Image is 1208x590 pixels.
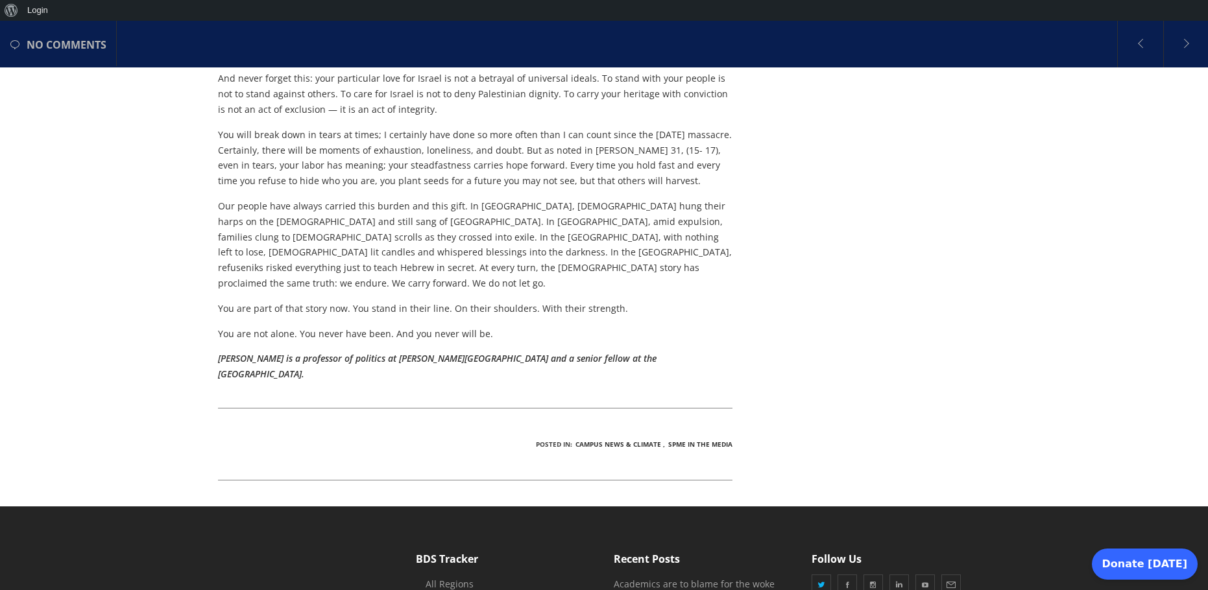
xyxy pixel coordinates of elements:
[218,127,732,189] p: You will break down in tears at times; I certainly have done so more often than I can count since...
[614,552,792,566] h5: Recent Posts
[812,552,990,566] h5: Follow Us
[416,552,594,566] h5: BDS Tracker
[218,301,732,316] p: You are part of that story now. You stand in their line. On their shoulders. With their strength.
[218,198,732,291] p: Our people have always carried this burden and this gift. In [GEOGRAPHIC_DATA], [DEMOGRAPHIC_DATA...
[218,352,657,380] em: [PERSON_NAME] is a professor of politics at [PERSON_NAME][GEOGRAPHIC_DATA] and a senior fellow at...
[218,326,732,342] p: You are not alone. You never have been. And you never will be.
[668,440,732,449] a: SPME in the Media
[575,440,661,449] a: Campus News & Climate
[536,434,572,454] li: Posted In:
[27,22,106,67] span: no comments
[218,71,732,117] p: And never forget this: your particular love for Israel is not a betrayal of universal ideals. To ...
